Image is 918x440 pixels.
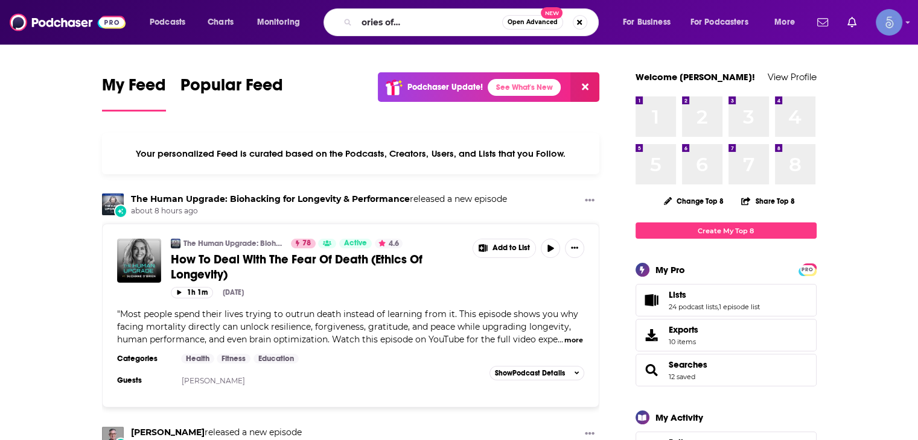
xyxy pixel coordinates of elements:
span: ... [558,334,563,345]
a: My Feed [102,75,166,112]
button: Show More Button [473,239,536,257]
a: 12 saved [669,372,695,381]
a: Searches [669,359,707,370]
span: Logged in as Spiral5-G1 [876,9,902,36]
button: more [564,335,583,345]
span: How To Deal With The Fear Of Death (Ethics Of Longevity) [171,252,422,282]
div: My Pro [655,264,685,275]
button: Change Top 8 [657,193,732,209]
span: Monitoring [257,14,300,31]
span: Most people spend their lives trying to outrun death instead of learning from it. This episode sh... [117,309,578,345]
a: Searches [640,362,664,379]
a: 24 podcast lists [669,303,718,311]
a: Lists [669,289,760,300]
a: Show notifications dropdown [812,12,833,33]
a: How To Deal With The Fear Of Death (Ethics Of Longevity) [171,252,464,282]
div: New Episode [114,204,127,218]
button: Share Top 8 [741,189,795,213]
img: The Human Upgrade: Biohacking for Longevity & Performance [102,193,124,215]
span: Charts [208,14,234,31]
a: Welcome [PERSON_NAME]! [636,71,755,83]
a: 78 [291,239,316,248]
h3: Categories [117,354,171,363]
span: Add to List [492,244,530,253]
img: Podchaser - Follow, Share and Rate Podcasts [10,11,126,34]
span: Active [344,237,367,250]
a: Education [253,354,299,363]
button: Show profile menu [876,9,902,36]
a: Active [339,239,372,248]
a: Fitness [217,354,250,363]
div: Search podcasts, credits, & more... [335,8,610,36]
a: Health [181,354,214,363]
h3: released a new episode [131,193,507,205]
div: Your personalized Feed is curated based on the Podcasts, Creators, Users, and Lists that you Follow. [102,133,600,174]
a: [PERSON_NAME] [182,376,245,385]
button: 4.6 [375,239,403,248]
span: Show Podcast Details [495,369,565,377]
span: Exports [669,324,698,335]
span: Popular Feed [180,75,283,102]
span: about 8 hours ago [131,206,507,216]
span: " [117,309,578,345]
div: My Activity [655,412,703,423]
h3: released a new episode [131,427,302,438]
button: open menu [614,13,686,32]
a: Create My Top 8 [636,222,817,239]
a: Show notifications dropdown [843,12,861,33]
span: Exports [640,327,664,344]
a: Exports [636,319,817,351]
span: My Feed [102,75,166,102]
span: Searches [636,354,817,386]
span: 10 items [669,338,698,346]
button: open menu [141,13,201,32]
span: PRO [800,265,815,274]
button: 1h 1m [171,287,213,298]
span: Open Advanced [508,19,558,25]
a: 1 episode list [719,303,760,311]
img: The Human Upgrade: Biohacking for Longevity & Performance [171,239,180,248]
button: ShowPodcast Details [489,366,585,380]
a: The Human Upgrade: Biohacking for Longevity & Performance [131,193,410,204]
button: open menu [766,13,810,32]
span: Lists [669,289,686,300]
button: Show More Button [565,239,584,258]
img: How To Deal With The Fear Of Death (Ethics Of Longevity) [117,239,161,283]
input: Search podcasts, credits, & more... [357,13,502,32]
a: The Human Upgrade: Biohacking for Longevity & Performance [183,239,283,248]
span: , [718,303,719,311]
img: User Profile [876,9,902,36]
span: Lists [636,284,817,316]
button: Show More Button [580,193,599,209]
span: For Podcasters [690,14,748,31]
a: Popular Feed [180,75,283,112]
a: Marc Kramer [131,427,205,438]
button: open menu [683,13,766,32]
button: open menu [249,13,316,32]
p: Podchaser Update! [407,82,483,92]
span: 78 [302,237,311,250]
h3: Guests [117,376,171,385]
a: PRO [800,265,815,274]
span: Podcasts [150,14,185,31]
button: Open AdvancedNew [502,15,563,30]
a: Lists [640,292,664,309]
a: See What's New [488,79,561,96]
a: Charts [200,13,241,32]
span: More [774,14,795,31]
a: View Profile [768,71,817,83]
span: New [541,7,563,19]
div: [DATE] [223,288,244,297]
span: For Business [623,14,671,31]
